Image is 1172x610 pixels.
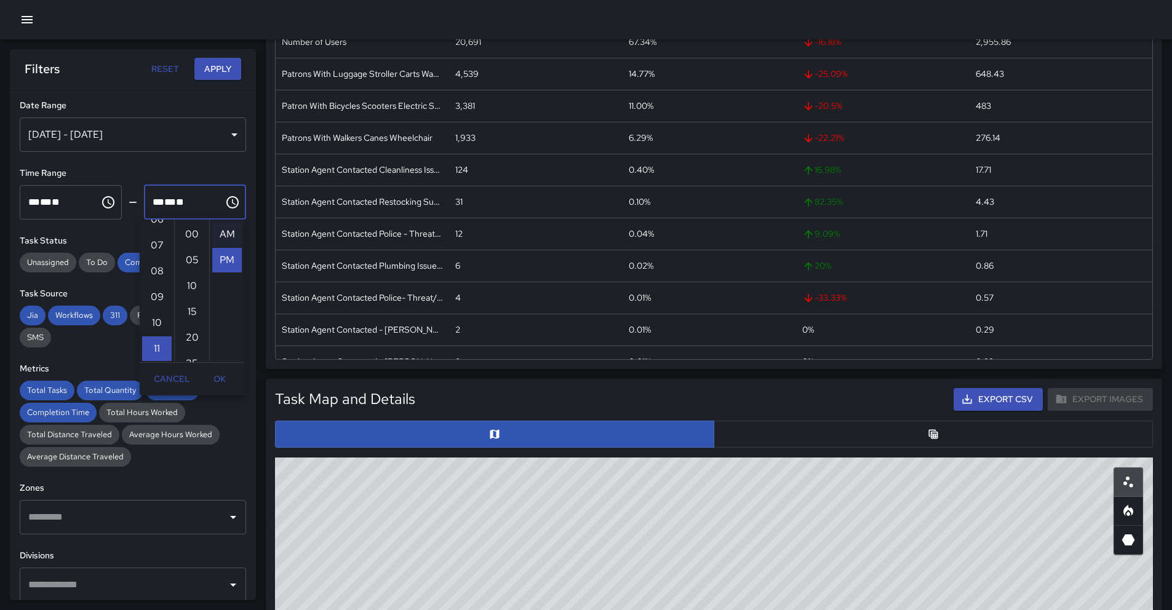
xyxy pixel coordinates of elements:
[276,26,449,58] div: Number of Users
[212,248,242,272] li: PM
[118,253,173,272] div: Completed
[623,346,796,378] div: 0.01%
[623,90,796,122] div: 11.00%
[970,58,1143,90] div: 648.43
[177,299,207,324] li: 15 minutes
[142,207,172,232] li: 6 hours
[449,218,623,250] div: 12
[623,186,796,218] div: 0.10%
[122,429,220,441] span: Average Hours Worked
[623,122,796,154] div: 6.29%
[209,220,244,362] ul: Select meridiem
[449,314,623,346] div: 2
[276,122,449,154] div: Patrons With Walkers Canes Wheelchair
[970,250,1143,282] div: 0.86
[153,197,164,207] span: Hours
[623,282,796,314] div: 0.01%
[623,58,796,90] div: 14.77%
[20,167,246,180] h6: Time Range
[25,59,60,79] h6: Filters
[970,90,1143,122] div: 483
[623,314,796,346] div: 0.01%
[927,428,939,440] svg: Table
[449,58,623,90] div: 4,539
[79,256,115,269] span: To Do
[145,58,185,81] button: Reset
[103,309,127,322] span: 311
[20,234,246,248] h6: Task Status
[802,90,963,122] span: -20.5 %
[20,403,97,422] div: Completion Time
[970,154,1143,186] div: 17.71
[28,197,40,207] span: Hours
[449,26,623,58] div: 20,691
[802,356,814,367] span: 0 %
[1121,475,1136,489] svg: Scatterplot
[275,421,714,448] button: Map
[276,314,449,346] div: Station Agent Contacted - BART PD Requested
[275,389,415,409] h5: Task Map and Details
[449,122,623,154] div: 1,933
[20,406,97,419] span: Completion Time
[623,154,796,186] div: 0.40%
[802,324,814,335] span: 0 %
[714,421,1153,448] button: Table
[449,346,623,378] div: 2
[177,248,207,272] li: 5 minutes
[142,285,172,309] li: 9 hours
[449,282,623,314] div: 4
[79,253,115,272] div: To Do
[122,425,220,445] div: Average Hours Worked
[20,256,76,269] span: Unassigned
[802,26,963,58] span: -16.18 %
[176,197,184,207] span: Meridiem
[220,190,245,215] button: Choose time, selected time is 11:59 PM
[20,429,119,441] span: Total Distance Traveled
[99,403,185,422] div: Total Hours Worked
[20,549,246,563] h6: Divisions
[970,26,1143,58] div: 2,955.86
[276,218,449,250] div: Station Agent Contacted Police - Threat/Assault between patrons
[20,309,46,322] span: Jia
[142,233,172,258] li: 7 hours
[52,197,60,207] span: Meridiem
[20,99,246,113] h6: Date Range
[103,306,127,325] div: 311
[20,287,246,301] h6: Task Source
[802,122,963,154] span: -22.21 %
[20,253,76,272] div: Unassigned
[970,218,1143,250] div: 1.71
[623,26,796,58] div: 67.34%
[200,368,239,390] button: OK
[1114,525,1143,555] button: 3D Heatmap
[177,325,207,350] li: 20 minutes
[954,388,1043,411] button: Export CSV
[96,190,121,215] button: Choose time, selected time is 12:00 AM
[276,186,449,218] div: Station Agent Contacted Restocking Supplies Request
[20,447,131,467] div: Average Distance Traveled
[99,406,185,419] span: Total Hours Worked
[130,309,164,322] span: Form
[20,362,246,376] h6: Metrics
[276,250,449,282] div: Station Agent Contacted Plumbing Issue Reported
[970,122,1143,154] div: 276.14
[488,428,501,440] svg: Map
[1121,504,1136,518] svg: Heatmap
[20,451,131,463] span: Average Distance Traveled
[1121,533,1136,547] svg: 3D Heatmap
[20,328,51,347] div: SMS
[802,218,963,250] span: 9.09 %
[149,368,195,390] button: Cancel
[77,384,143,397] span: Total Quantity
[970,282,1143,314] div: 0.57
[20,331,51,344] span: SMS
[225,509,242,526] button: Open
[40,197,52,207] span: Minutes
[1114,496,1143,526] button: Heatmap
[276,58,449,90] div: Patrons With Luggage Stroller Carts Wagons
[20,117,246,152] div: [DATE] - [DATE]
[449,250,623,282] div: 6
[177,222,207,247] li: 0 minutes
[802,186,963,218] span: 82.35 %
[276,90,449,122] div: Patron With Bicycles Scooters Electric Scooters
